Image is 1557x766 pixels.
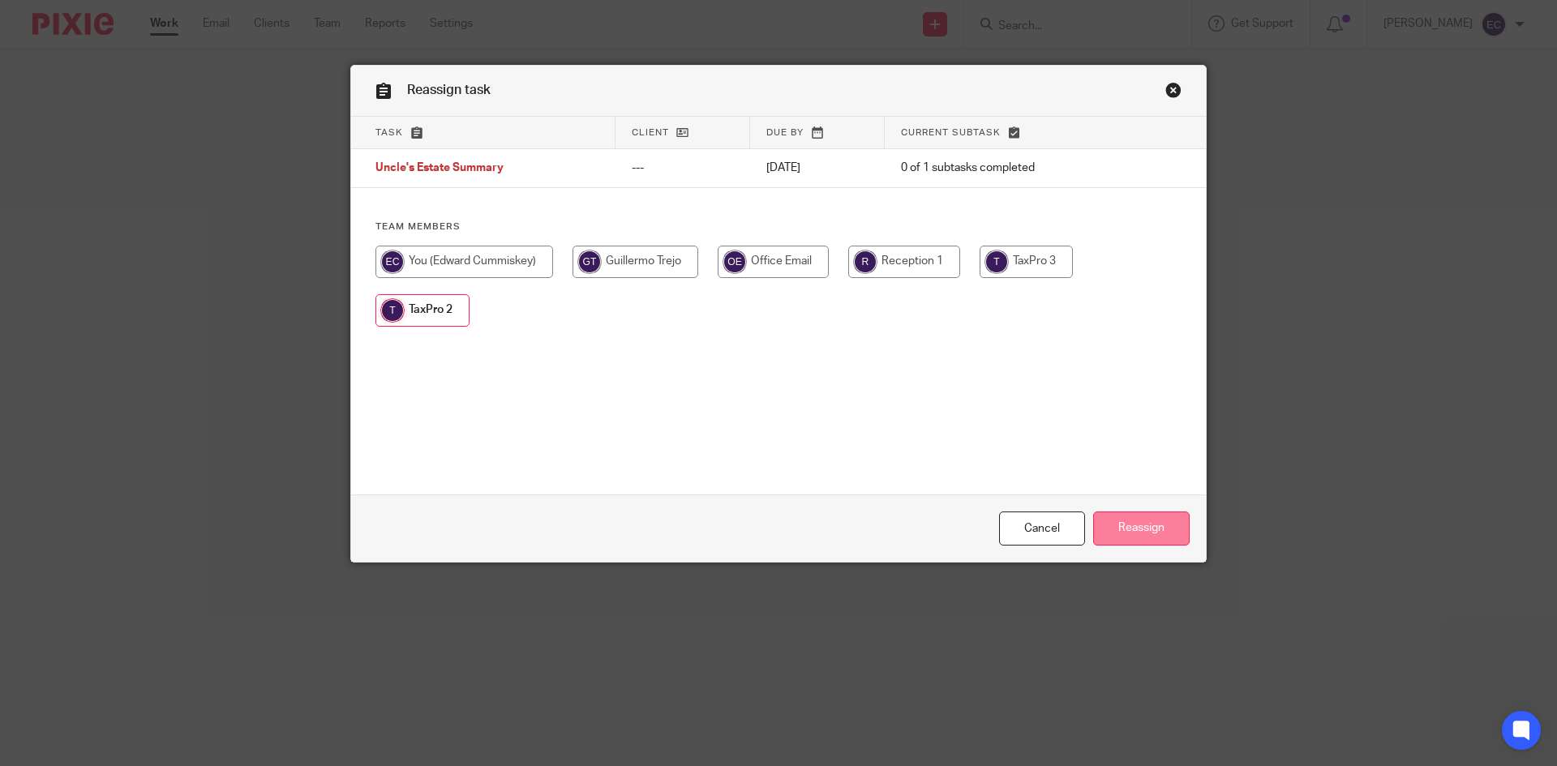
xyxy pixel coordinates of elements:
[1093,511,1190,546] input: Reassign
[375,220,1182,233] h4: Team members
[901,128,1001,137] span: Current subtask
[632,160,734,176] p: ---
[999,511,1085,546] a: Close this dialog window
[1165,82,1182,104] a: Close this dialog window
[632,128,669,137] span: Client
[375,128,403,137] span: Task
[375,163,504,174] span: Uncle's Estate Summary
[766,128,804,137] span: Due by
[766,160,869,176] p: [DATE]
[885,149,1133,188] td: 0 of 1 subtasks completed
[407,83,491,96] span: Reassign task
